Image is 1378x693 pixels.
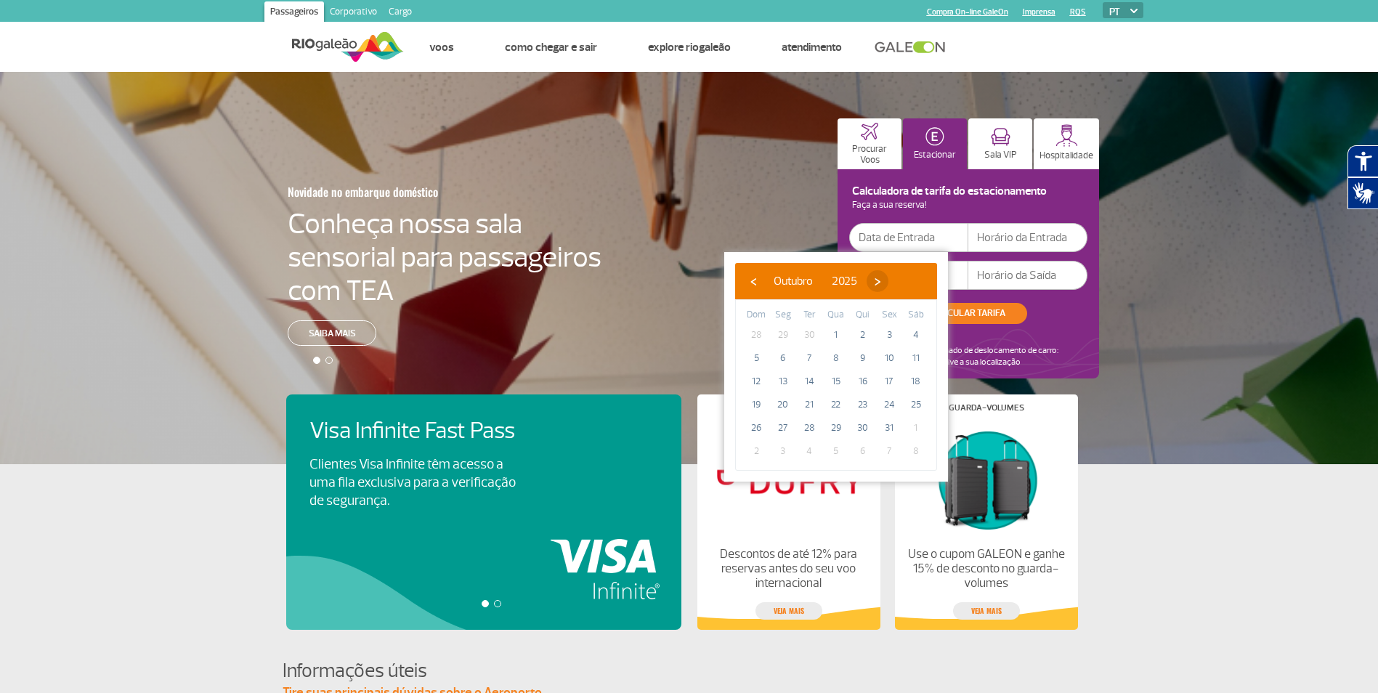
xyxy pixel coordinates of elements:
[648,40,731,54] a: Explore RIOgaleão
[782,40,842,54] a: Atendimento
[968,223,1087,252] input: Horário da Entrada
[838,118,901,169] button: Procurar Voos
[991,128,1010,146] img: vipRoom.svg
[771,323,795,346] span: 29
[755,602,822,620] a: veja mais
[914,150,956,161] p: Estacionar
[742,270,764,292] button: ‹
[824,393,848,416] span: 22
[904,439,928,463] span: 8
[798,346,821,370] span: 7
[745,370,768,393] span: 12
[878,439,901,463] span: 7
[288,177,530,207] h3: Novidade no embarque doméstico
[851,346,875,370] span: 9
[745,439,768,463] span: 2
[798,370,821,393] span: 14
[927,7,1008,17] a: Compra On-line GaleOn
[505,40,597,54] a: Como chegar e sair
[764,270,822,292] button: Outubro
[904,393,928,416] span: 25
[878,323,901,346] span: 3
[832,274,857,288] span: 2025
[1023,7,1055,17] a: Imprensa
[878,393,901,416] span: 24
[1055,124,1078,147] img: hospitality.svg
[949,404,1024,412] h4: Guarda-volumes
[1347,177,1378,209] button: Abrir tradutor de língua de sinais.
[878,346,901,370] span: 10
[876,307,903,323] th: weekday
[745,346,768,370] span: 5
[849,223,968,252] input: Data de Entrada
[901,345,1058,368] p: Tempo estimado de deslocamento de carro: Ative a sua localização
[907,423,1065,535] img: Guarda-volumes
[1347,145,1378,209] div: Plugin de acessibilidade da Hand Talk.
[309,455,516,510] p: Clientes Visa Infinite têm acesso a uma fila exclusiva para a verificação de segurança.
[904,323,928,346] span: 4
[770,307,797,323] th: weekday
[824,370,848,393] span: 15
[709,423,867,535] img: Lojas
[824,416,848,439] span: 29
[1034,118,1099,169] button: Hospitalidade
[824,346,848,370] span: 8
[849,187,1087,195] h4: Calculadora de tarifa do estacionamento
[953,602,1020,620] a: veja mais
[745,393,768,416] span: 19
[288,207,601,307] h4: Conheça nossa sala sensorial para passageiros com TEA
[968,118,1032,169] button: Sala VIP
[849,201,1087,209] p: Faça a sua reserva!
[429,40,454,54] a: Voos
[745,416,768,439] span: 26
[851,416,875,439] span: 30
[324,1,383,25] a: Corporativo
[851,370,875,393] span: 16
[824,323,848,346] span: 1
[309,418,658,510] a: Visa Infinite Fast PassClientes Visa Infinite têm acesso a uma fila exclusiva para a verificação ...
[904,346,928,370] span: 11
[798,416,821,439] span: 28
[907,547,1065,591] p: Use o cupom GALEON e ganhe 15% de desconto no guarda-volumes
[283,657,1096,684] h4: Informações úteis
[902,307,929,323] th: weekday
[851,393,875,416] span: 23
[771,439,795,463] span: 3
[824,439,848,463] span: 5
[745,323,768,346] span: 28
[878,416,901,439] span: 31
[822,270,867,292] button: 2025
[823,307,850,323] th: weekday
[724,252,948,482] bs-datepicker-container: calendar
[867,270,888,292] button: ›
[798,393,821,416] span: 21
[861,123,878,140] img: airplaneHome.svg
[1347,145,1378,177] button: Abrir recursos assistivos.
[743,307,770,323] th: weekday
[798,323,821,346] span: 30
[742,272,888,286] bs-datepicker-navigation-view: ​ ​ ​
[771,370,795,393] span: 13
[309,418,540,445] h4: Visa Infinite Fast Pass
[771,416,795,439] span: 27
[771,346,795,370] span: 6
[709,547,867,591] p: Descontos de até 12% para reservas antes do seu voo internacional
[851,323,875,346] span: 2
[383,1,418,25] a: Cargo
[968,261,1087,290] input: Horário da Saída
[796,307,823,323] th: weekday
[904,370,928,393] span: 18
[984,150,1017,161] p: Sala VIP
[849,307,876,323] th: weekday
[878,370,901,393] span: 17
[288,320,376,346] a: Saiba mais
[925,127,944,146] img: carParkingHomeActive.svg
[910,303,1027,324] button: CALCULAR TARIFA
[774,274,813,288] span: Outubro
[1070,7,1086,17] a: RQS
[1039,150,1093,161] p: Hospitalidade
[771,393,795,416] span: 20
[798,439,821,463] span: 4
[851,439,875,463] span: 6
